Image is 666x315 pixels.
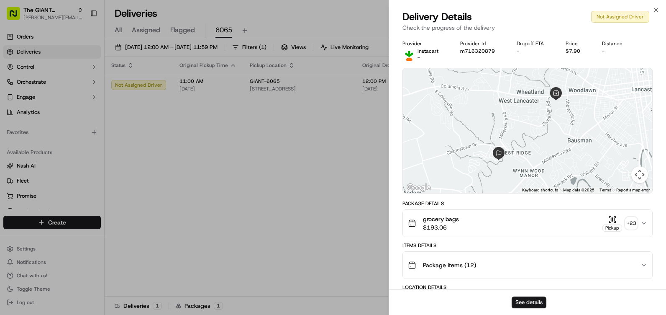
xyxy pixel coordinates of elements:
a: Terms (opens in new tab) [599,188,611,192]
input: Got a question? Start typing here... [22,54,151,63]
div: Price [566,40,589,47]
div: We're available if you need us! [28,88,106,95]
div: - [602,48,631,54]
p: Welcome 👋 [8,34,152,47]
button: Start new chat [142,83,152,93]
div: Provider Id [460,40,503,47]
span: Pylon [83,142,101,148]
span: API Documentation [79,121,134,130]
span: Knowledge Base [17,121,64,130]
img: profile_instacart_ahold_partner.png [402,48,416,61]
div: 📗 [8,122,15,129]
div: Location Details [402,284,653,291]
div: - [517,48,552,54]
img: Google [405,182,433,193]
span: grocery bags [423,215,459,223]
button: Package Items (12) [403,252,652,279]
button: Keyboard shortcuts [522,187,558,193]
button: See details [512,297,546,308]
button: Pickup [602,215,622,232]
a: Powered byPylon [59,142,101,148]
span: $193.06 [423,223,459,232]
div: + 23 [625,217,637,229]
div: $7.90 [566,48,589,54]
div: 💻 [71,122,77,129]
button: Pickup+23 [602,215,637,232]
span: Package Items ( 12 ) [423,261,476,269]
span: Delivery Details [402,10,472,23]
span: Map data ©2025 [563,188,594,192]
p: Check the progress of the delivery [402,23,653,32]
button: m716320879 [460,48,495,54]
div: Pickup [602,225,622,232]
a: Open this area in Google Maps (opens a new window) [405,182,433,193]
a: 💻API Documentation [67,118,138,133]
div: Provider [402,40,447,47]
div: Distance [602,40,631,47]
a: 📗Knowledge Base [5,118,67,133]
button: grocery bags$193.06Pickup+23 [403,210,652,237]
div: Items Details [402,242,653,249]
img: 1736555255976-a54dd68f-1ca7-489b-9aae-adbdc363a1c4 [8,80,23,95]
button: Map camera controls [631,166,648,183]
div: Package Details [402,200,653,207]
a: Report a map error [616,188,650,192]
div: Start new chat [28,80,137,88]
div: Dropoff ETA [517,40,552,47]
img: Nash [8,8,25,25]
span: - [418,54,420,61]
p: Instacart [418,48,438,54]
